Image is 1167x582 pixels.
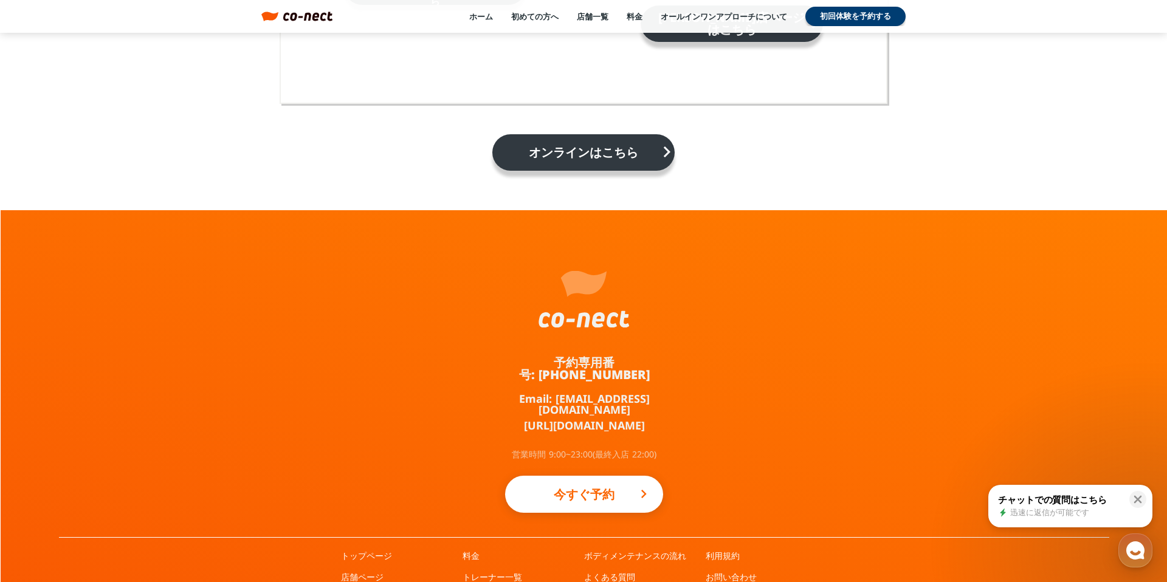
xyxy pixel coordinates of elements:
[157,385,233,416] a: 設定
[469,11,493,22] a: ホーム
[524,420,645,431] a: [URL][DOMAIN_NAME]
[4,385,80,416] a: ホーム
[661,11,787,22] a: オールインワンアプローチについて
[706,550,740,562] a: 利用規約
[463,550,480,562] a: 料金
[492,134,675,171] a: オンラインはこちらkeyboard_arrow_right
[627,11,642,22] a: 料金
[636,487,651,501] i: keyboard_arrow_right
[805,7,906,26] a: 初回体験を予約する
[807,13,823,33] i: keyboard_arrow_right
[104,404,133,414] span: チャット
[341,550,392,562] a: トップページ
[584,550,686,562] a: ボディメンテナンスの流れ
[653,12,811,36] p: [PERSON_NAME]店ページはこちら
[659,142,675,162] i: keyboard_arrow_right
[577,11,608,22] a: 店舗一覧
[31,403,53,413] span: ホーム
[188,403,202,413] span: 設定
[529,481,639,508] p: 今すぐ予約
[80,385,157,416] a: チャット
[512,450,656,459] p: 営業時間 9:00~23:00(最終入店 22:00)
[504,146,663,159] p: オンラインはこちら
[493,357,675,381] a: 予約専用番号: [PHONE_NUMBER]
[493,393,675,415] a: Email: [EMAIL_ADDRESS][DOMAIN_NAME]
[505,476,663,513] a: 今すぐ予約keyboard_arrow_right
[511,11,559,22] a: 初めての方へ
